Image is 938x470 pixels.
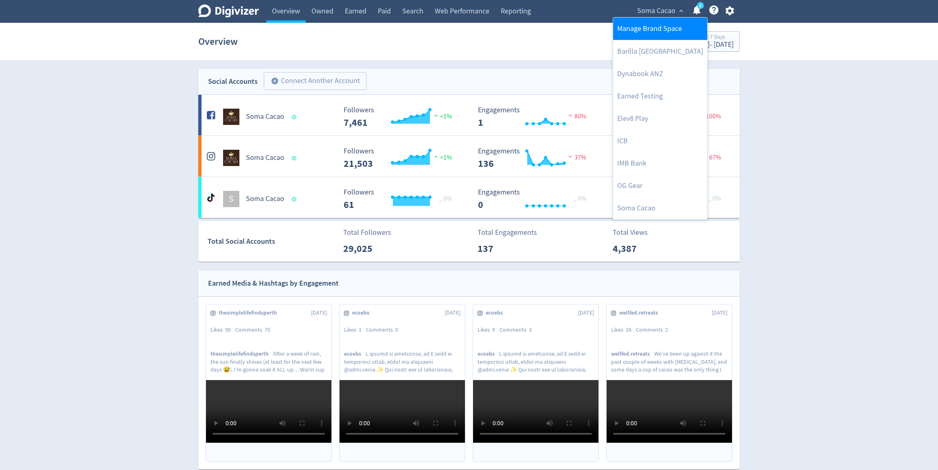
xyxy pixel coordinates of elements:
a: OG Gear [613,175,707,197]
a: Earned Testing [613,85,707,107]
a: Dynabook ANZ [613,63,707,85]
a: Barilla [GEOGRAPHIC_DATA] [613,40,707,63]
a: IMB Bank [613,152,707,175]
a: Elev8 Play [613,107,707,130]
a: ICB [613,130,707,152]
a: Manage Brand Space [613,17,707,40]
a: Soma Cacao [613,197,707,219]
